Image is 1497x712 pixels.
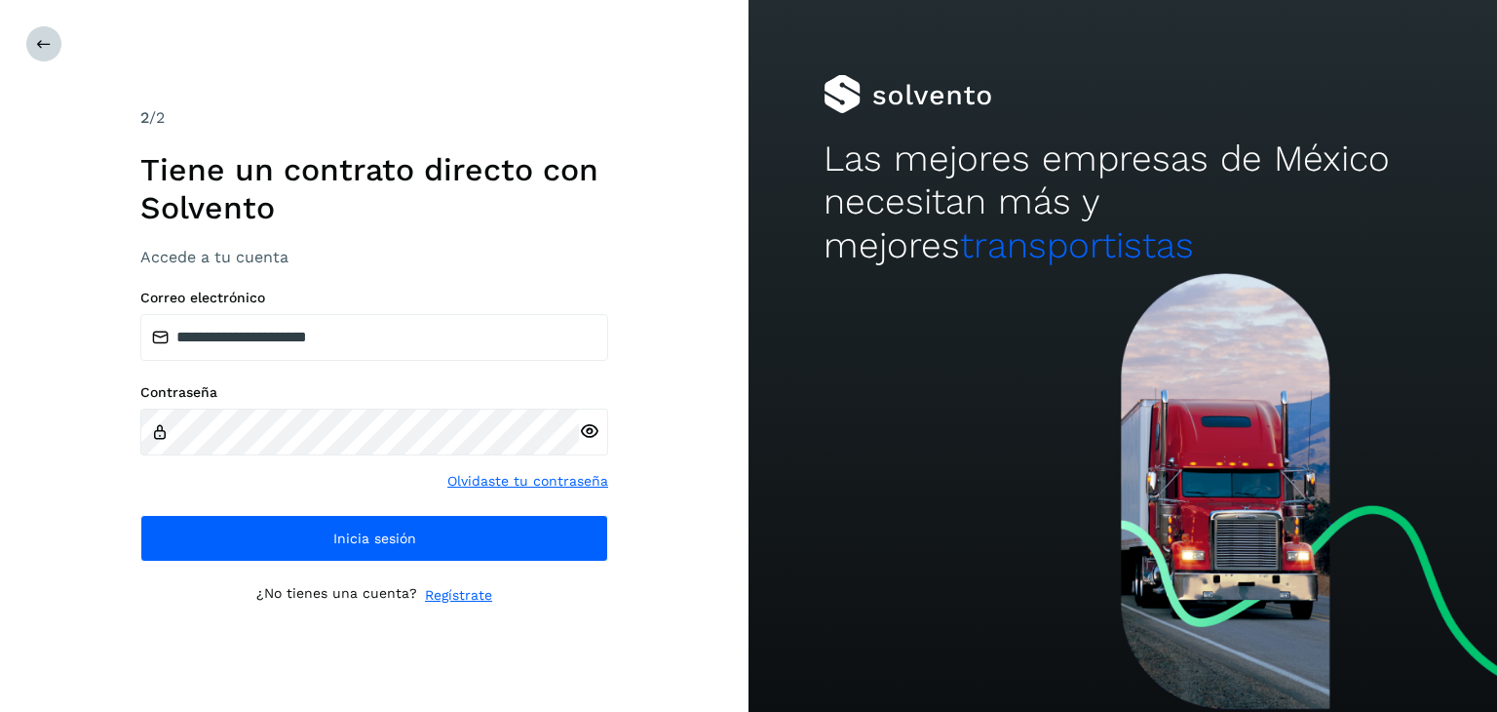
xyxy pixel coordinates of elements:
[960,224,1194,266] span: transportistas
[140,515,608,562] button: Inicia sesión
[824,138,1422,267] h2: Las mejores empresas de México necesitan más y mejores
[140,248,608,266] h3: Accede a tu cuenta
[425,585,492,606] a: Regístrate
[140,151,608,226] h1: Tiene un contrato directo con Solvento
[256,585,417,606] p: ¿No tienes una cuenta?
[140,106,608,130] div: /2
[140,384,608,401] label: Contraseña
[140,108,149,127] span: 2
[447,471,608,492] a: Olvidaste tu contraseña
[140,290,608,306] label: Correo electrónico
[333,532,416,545] span: Inicia sesión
